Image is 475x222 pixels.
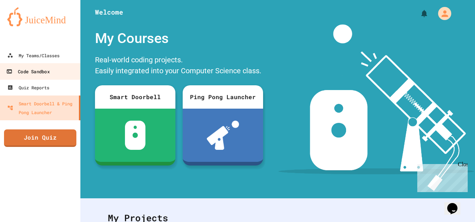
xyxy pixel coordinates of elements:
img: ppl-with-ball.png [207,121,239,150]
a: Join Quiz [4,129,76,147]
img: logo-orange.svg [7,7,73,26]
div: Real-world coding projects. Easily integrated into your Computer Science class. [91,52,267,80]
div: Chat with us now!Close [3,3,50,46]
div: My Notifications [406,7,430,20]
div: My Account [430,5,453,22]
div: Quiz Reports [7,83,49,92]
div: Smart Doorbell [95,85,175,109]
div: My Courses [91,24,267,52]
img: banner-image-my-projects.png [278,24,474,191]
div: Code Sandbox [6,67,49,76]
iframe: chat widget [414,161,468,192]
div: Ping Pong Launcher [183,85,263,109]
div: Smart Doorbell & Ping Pong Launcher [7,99,76,117]
iframe: chat widget [444,193,468,215]
div: My Teams/Classes [7,51,60,60]
img: sdb-white.svg [125,121,146,150]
